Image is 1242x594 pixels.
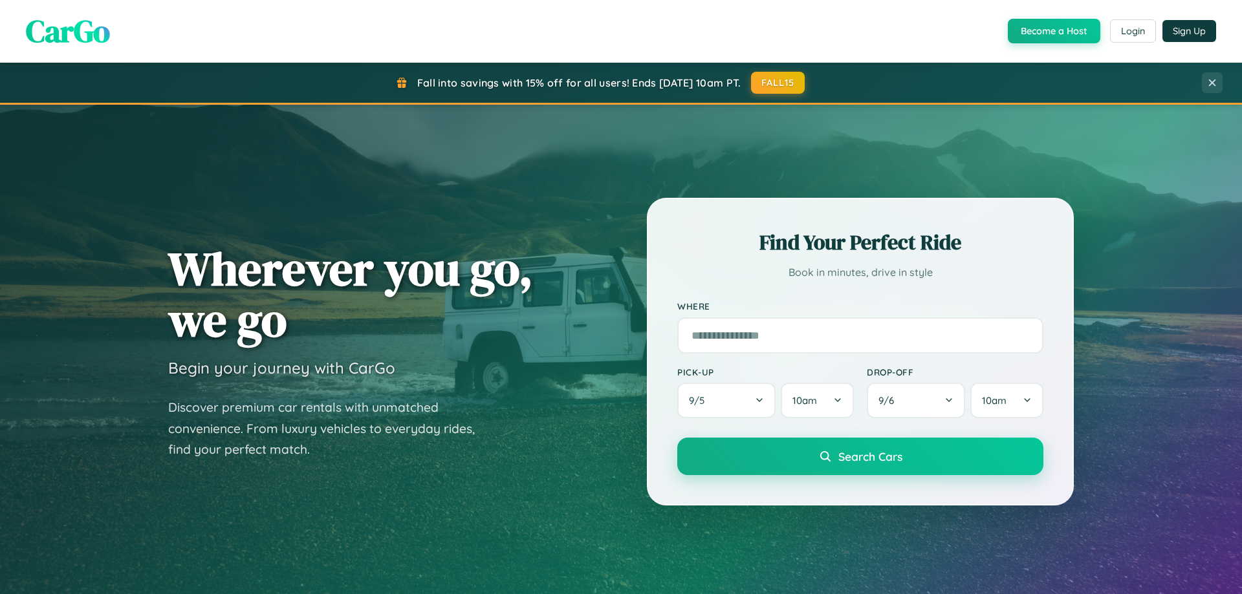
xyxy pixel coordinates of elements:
[677,228,1043,257] h2: Find Your Perfect Ride
[1162,20,1216,42] button: Sign Up
[677,383,776,418] button: 9/5
[677,438,1043,475] button: Search Cars
[751,72,805,94] button: FALL15
[867,383,965,418] button: 9/6
[677,301,1043,312] label: Where
[168,243,533,345] h1: Wherever you go, we go
[168,358,395,377] h3: Begin your journey with CarGo
[677,366,854,377] label: Pick-up
[867,366,1043,377] label: Drop-off
[838,449,902,463] span: Search Cars
[982,394,1007,407] span: 10am
[168,397,492,460] p: Discover premium car rentals with unmatched convenience. From luxury vehicles to everyday rides, ...
[970,383,1043,418] button: 10am
[677,263,1043,282] p: Book in minutes, drive in style
[1110,19,1156,43] button: Login
[792,394,817,407] span: 10am
[878,394,900,407] span: 9 / 6
[781,383,854,418] button: 10am
[26,10,110,52] span: CarGo
[689,394,711,407] span: 9 / 5
[1008,19,1100,43] button: Become a Host
[417,76,741,89] span: Fall into savings with 15% off for all users! Ends [DATE] 10am PT.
